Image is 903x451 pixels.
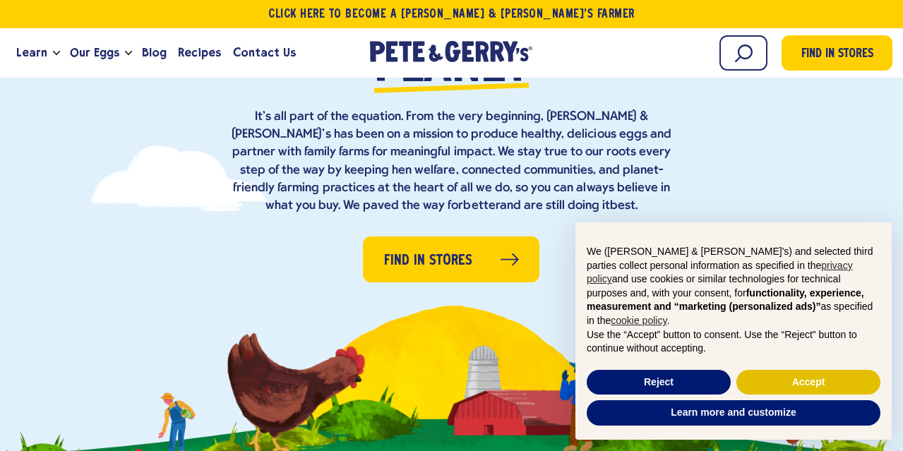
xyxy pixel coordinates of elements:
[611,315,666,326] a: cookie policy
[233,44,296,61] span: Contact Us
[142,44,167,61] span: Blog
[227,34,301,72] a: Contact Us
[384,250,472,272] span: Find in Stores
[587,400,880,426] button: Learn more and customize
[587,245,880,328] p: We ([PERSON_NAME] & [PERSON_NAME]'s) and selected third parties collect personal information as s...
[125,51,132,56] button: Open the dropdown menu for Our Eggs
[226,108,678,215] p: It’s all part of the equation. From the very beginning, [PERSON_NAME] & [PERSON_NAME]’s has been ...
[64,34,125,72] a: Our Eggs
[16,44,47,61] span: Learn
[136,34,172,72] a: Blog
[801,45,873,64] span: Find in Stores
[172,34,227,72] a: Recipes
[463,199,499,212] strong: better
[782,35,892,71] a: Find in Stores
[53,51,60,56] button: Open the dropdown menu for Learn
[587,328,880,356] p: Use the “Accept” button to consent. Use the “Reject” button to continue without accepting.
[11,34,53,72] a: Learn
[587,370,731,395] button: Reject
[610,199,635,212] strong: best
[363,236,539,282] a: Find in Stores
[719,35,767,71] input: Search
[70,44,119,61] span: Our Eggs
[736,370,880,395] button: Accept
[178,44,221,61] span: Recipes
